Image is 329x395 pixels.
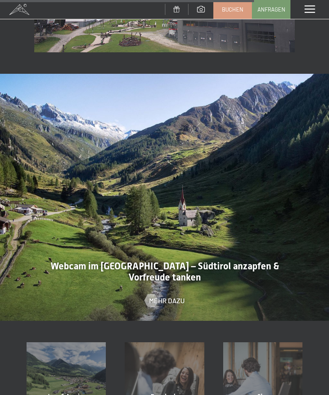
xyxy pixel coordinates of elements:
span: Anfragen [257,6,285,13]
span: Buchen [222,6,243,13]
a: Anfragen [252,0,290,18]
a: Buchen [214,0,251,18]
span: Mehr dazu [149,296,185,305]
